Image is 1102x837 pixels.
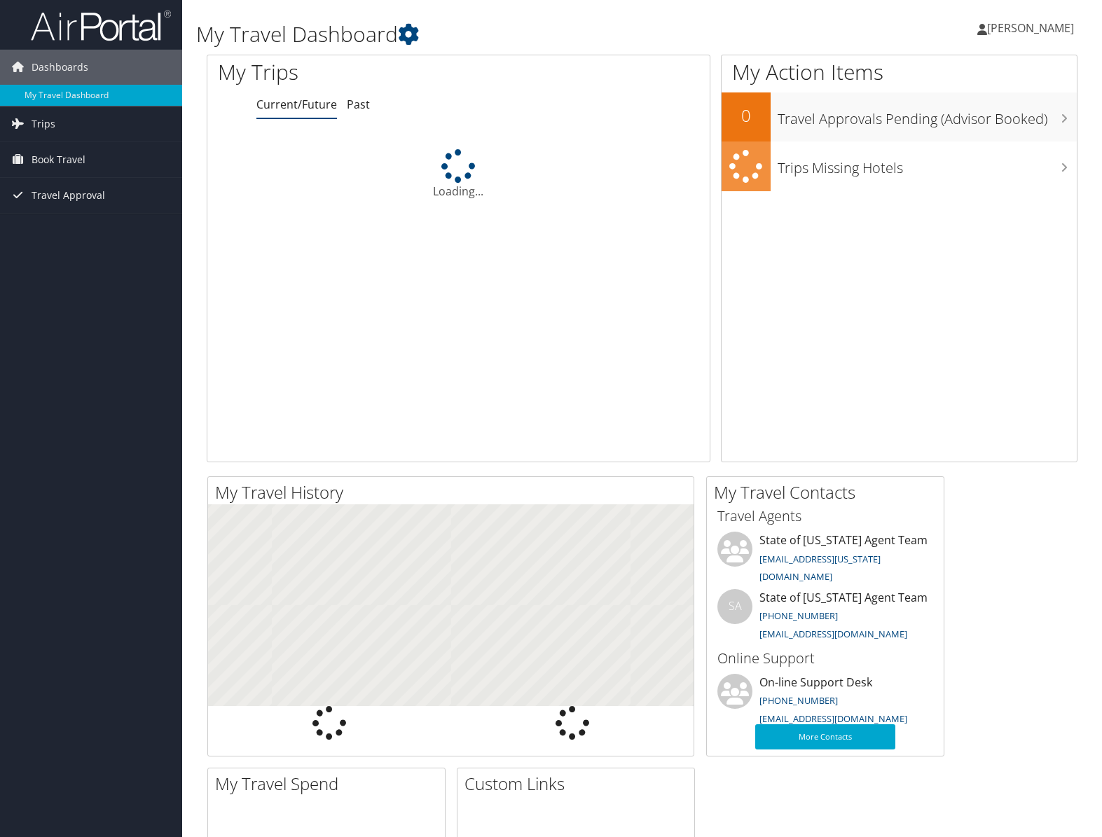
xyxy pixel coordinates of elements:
[722,104,771,127] h2: 0
[207,149,710,200] div: Loading...
[347,97,370,112] a: Past
[32,50,88,85] span: Dashboards
[717,649,933,668] h3: Online Support
[722,141,1077,191] a: Trips Missing Hotels
[32,142,85,177] span: Book Travel
[710,674,940,731] li: On-line Support Desk
[196,20,791,49] h1: My Travel Dashboard
[256,97,337,112] a: Current/Future
[759,609,838,622] a: [PHONE_NUMBER]
[31,9,171,42] img: airportal-logo.png
[710,532,940,589] li: State of [US_STATE] Agent Team
[32,106,55,141] span: Trips
[977,7,1088,49] a: [PERSON_NAME]
[215,480,694,504] h2: My Travel History
[218,57,490,87] h1: My Trips
[778,102,1077,129] h3: Travel Approvals Pending (Advisor Booked)
[759,553,881,583] a: [EMAIL_ADDRESS][US_STATE][DOMAIN_NAME]
[759,694,838,707] a: [PHONE_NUMBER]
[755,724,895,749] a: More Contacts
[717,589,752,624] div: SA
[722,57,1077,87] h1: My Action Items
[759,712,907,725] a: [EMAIL_ADDRESS][DOMAIN_NAME]
[464,772,694,796] h2: Custom Links
[710,589,940,646] li: State of [US_STATE] Agent Team
[32,178,105,213] span: Travel Approval
[717,506,933,526] h3: Travel Agents
[987,20,1074,36] span: [PERSON_NAME]
[759,628,907,640] a: [EMAIL_ADDRESS][DOMAIN_NAME]
[778,151,1077,178] h3: Trips Missing Hotels
[722,92,1077,141] a: 0Travel Approvals Pending (Advisor Booked)
[714,480,944,504] h2: My Travel Contacts
[215,772,445,796] h2: My Travel Spend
